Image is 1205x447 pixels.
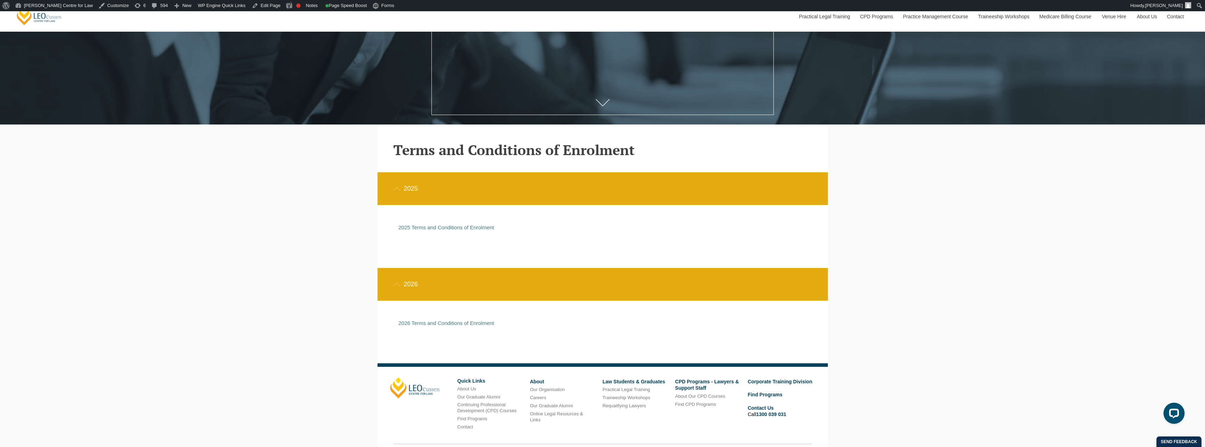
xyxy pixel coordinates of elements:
[898,1,973,32] a: Practice Management Course
[457,424,473,429] a: Contact
[530,387,565,392] a: Our Organisation
[457,386,476,391] a: About Us
[378,268,828,301] div: 2026
[457,394,500,400] a: Our Graduate Alumni
[1158,400,1187,429] iframe: LiveChat chat widget
[748,405,774,411] a: Contact Us
[457,378,525,384] h6: Quick Links
[855,1,898,32] a: CPD Programs
[1097,1,1131,32] a: Venue Hire
[675,402,716,407] a: Find CPD Programs
[794,1,855,32] a: Practical Legal Training
[675,379,739,391] a: CPD Programs - Lawyers & Support Staff
[1145,3,1183,8] span: [PERSON_NAME]
[602,403,646,408] a: Requalifying Lawyers
[16,6,63,26] a: [PERSON_NAME] Centre for Law
[602,387,650,392] a: Practical Legal Training
[393,142,812,158] h2: Terms and Conditions of Enrolment
[378,172,828,205] div: 2025
[675,394,725,399] a: About Our CPD Courses
[399,320,494,326] a: 2026 Terms and Conditions of Enrolment
[530,403,573,408] a: Our Graduate Alumni
[530,379,544,384] a: About
[390,377,440,398] a: [PERSON_NAME]
[457,402,516,413] a: Continuing Professional Development (CPD) Courses
[1034,1,1097,32] a: Medicare Billing Course
[748,379,812,384] a: Corporate Training Division
[1162,1,1189,32] a: Contact
[748,404,815,419] li: Call
[756,411,786,417] a: 1300 039 031
[748,392,782,397] a: Find Programs
[530,411,583,422] a: Online Legal Resources & Links
[602,395,650,400] a: Traineeship Workshops
[399,224,494,230] a: 2025 Terms and Conditions of Enrolment
[602,379,665,384] a: Law Students & Graduates
[973,1,1034,32] a: Traineeship Workshops
[1131,1,1162,32] a: About Us
[457,416,487,421] a: Find Programs
[530,395,546,400] a: Careers
[296,4,300,8] div: Focus keyphrase not set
